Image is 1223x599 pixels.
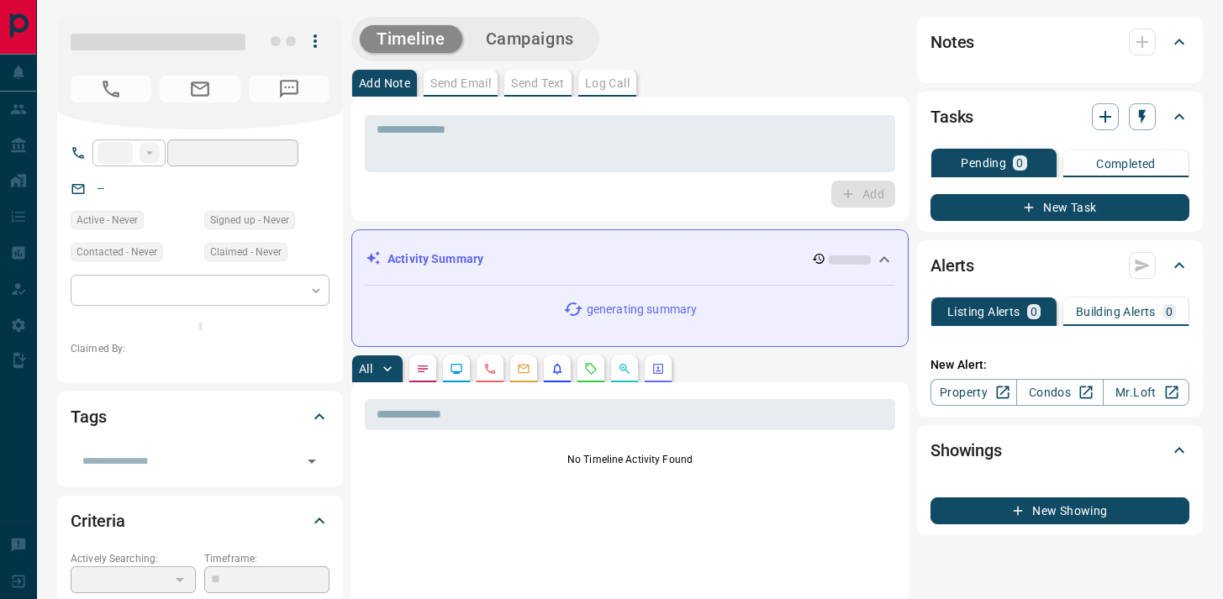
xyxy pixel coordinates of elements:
button: New Showing [930,497,1189,524]
a: Condos [1016,379,1103,406]
span: No Number [249,76,329,102]
svg: Lead Browsing Activity [450,362,463,376]
span: Claimed - Never [210,244,282,260]
a: Property [930,379,1017,406]
a: -- [98,181,104,195]
span: No Number [71,76,151,102]
div: Showings [930,430,1189,470]
svg: Listing Alerts [551,362,564,376]
p: 0 [1016,157,1023,169]
button: New Task [930,194,1189,221]
span: Signed up - Never [210,212,289,229]
p: Pending [961,157,1006,169]
p: Listing Alerts [947,306,1020,318]
div: Tags [71,397,329,437]
p: Actively Searching: [71,551,196,566]
svg: Agent Actions [651,362,665,376]
p: New Alert: [930,356,1189,374]
div: Tasks [930,97,1189,137]
div: Notes [930,22,1189,62]
p: 0 [1166,306,1173,318]
div: Alerts [930,245,1189,286]
h2: Notes [930,29,974,55]
h2: Criteria [71,507,125,534]
p: Timeframe: [204,551,329,566]
span: Contacted - Never [76,244,157,260]
p: All [359,363,372,375]
svg: Emails [517,362,530,376]
div: Activity Summary [366,244,894,275]
svg: Opportunities [618,362,631,376]
p: generating summary [587,301,697,318]
button: Campaigns [469,25,591,53]
a: Mr.Loft [1103,379,1189,406]
h2: Tags [71,403,106,430]
p: Claimed By: [71,341,329,356]
svg: Requests [584,362,598,376]
div: Criteria [71,501,329,541]
button: Open [300,449,324,473]
svg: Notes [416,362,430,376]
h2: Tasks [930,103,973,130]
p: Add Note [359,77,410,89]
p: Activity Summary [387,250,483,268]
span: Active - Never [76,212,138,229]
button: Timeline [360,25,462,53]
h2: Alerts [930,252,974,279]
p: Completed [1096,158,1156,170]
p: No Timeline Activity Found [365,452,895,467]
h2: Showings [930,437,1002,464]
svg: Calls [483,362,497,376]
span: No Email [160,76,240,102]
p: 0 [1031,306,1037,318]
p: Building Alerts [1076,306,1156,318]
